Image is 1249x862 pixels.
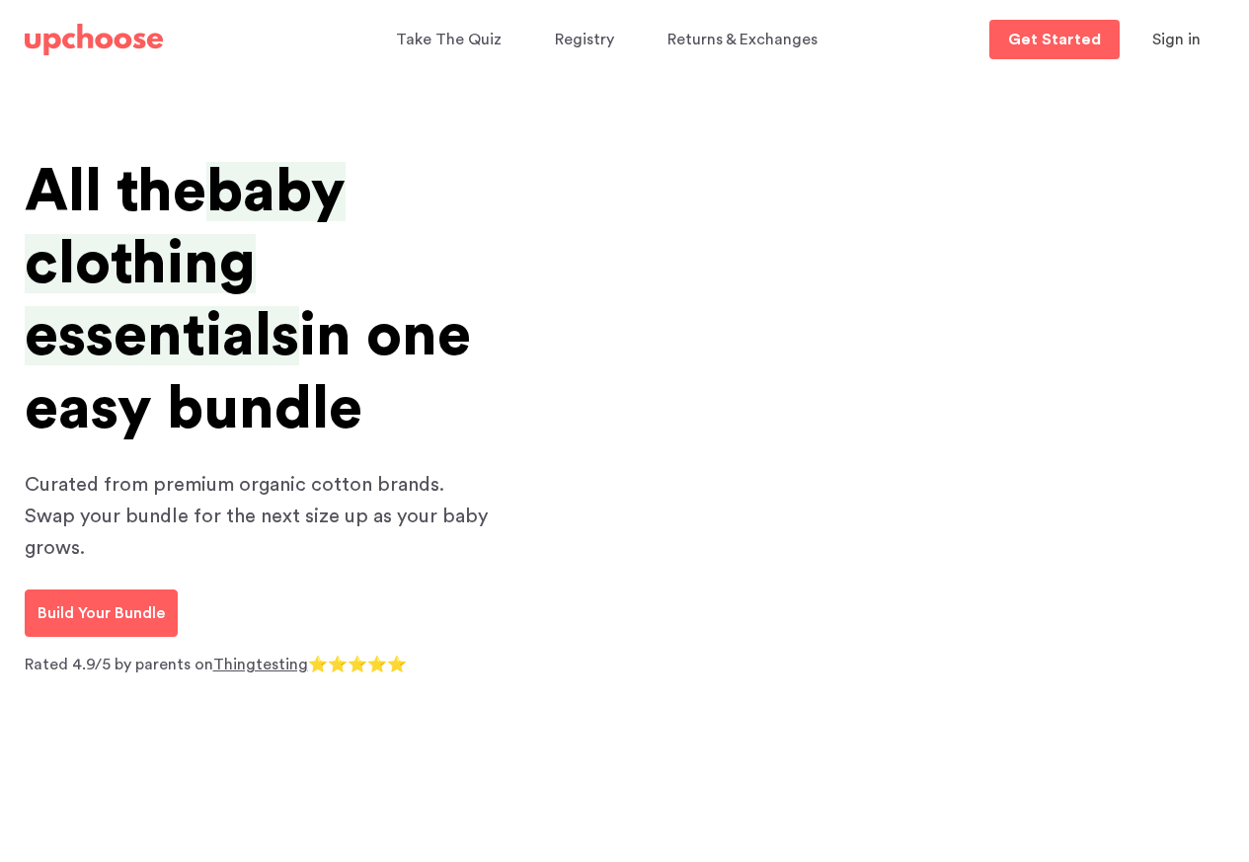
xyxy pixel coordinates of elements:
[1008,32,1101,47] p: Get Started
[25,657,213,672] span: Rated 4.9/5 by parents on
[25,162,346,365] span: baby clothing essentials
[396,32,502,47] span: Take The Quiz
[308,657,407,672] span: ⭐⭐⭐⭐⭐
[555,32,614,47] span: Registry
[25,589,178,637] a: Build Your Bundle
[667,32,818,47] span: Returns & Exchanges
[213,657,308,672] a: Thingtesting
[25,469,499,564] p: Curated from premium organic cotton brands. Swap your bundle for the next size up as your baby gr...
[555,21,620,59] a: Registry
[25,162,206,221] span: All the
[667,21,823,59] a: Returns & Exchanges
[989,20,1120,59] a: Get Started
[25,20,163,60] a: UpChoose
[25,306,471,437] span: in one easy bundle
[1152,32,1201,47] span: Sign in
[25,24,163,55] img: UpChoose
[396,21,507,59] a: Take The Quiz
[1128,20,1225,59] button: Sign in
[38,601,165,625] p: Build Your Bundle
